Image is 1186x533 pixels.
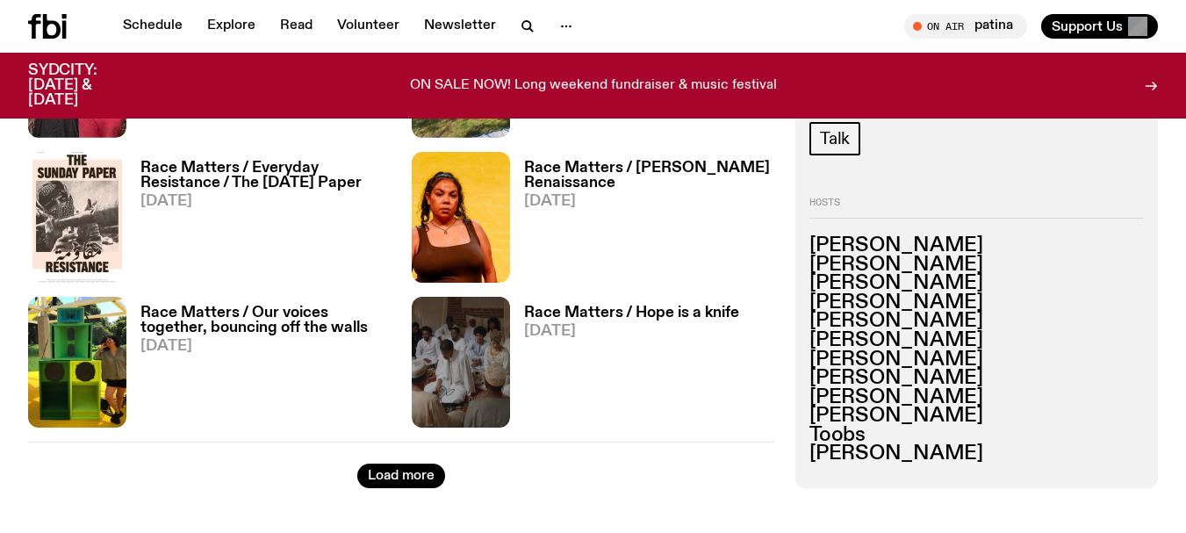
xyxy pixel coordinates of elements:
h3: [PERSON_NAME] [809,313,1144,332]
span: [DATE] [524,194,774,209]
h3: SYDCITY: [DATE] & [DATE] [28,63,140,108]
img: Lulu leans on her hand built sonic sound system. The amplifiers are different shades of green and... [28,297,126,428]
h3: Toobs [809,426,1144,445]
img: Mustafa sits int he centre of a group. They are in all white in a prayer and song circle [412,297,510,428]
h3: Race Matters / [PERSON_NAME] Renaissance [524,161,774,191]
button: Load more [357,464,445,488]
a: Race Matters / Hope is a knife[DATE] [510,306,739,428]
a: Newsletter [413,14,507,39]
button: On Airpatina [904,14,1027,39]
h3: [PERSON_NAME] [809,293,1144,313]
span: [DATE] [524,324,739,339]
a: Race Matters / [PERSON_NAME] Renaissance[DATE] [510,161,774,283]
span: Support Us [1052,18,1123,34]
span: Talk [820,129,850,148]
h3: [PERSON_NAME] [809,331,1144,350]
h3: Race Matters / Our voices together, bouncing off the walls [140,306,391,335]
h3: [PERSON_NAME] [809,350,1144,370]
img: Angeline penrith stands stanuchly and tall in front of a brick wall painted with the Aboriginal Flag [412,152,510,283]
a: Explore [197,14,266,39]
a: Read [270,14,323,39]
span: [DATE] [140,339,391,354]
span: [DATE] [140,194,391,209]
h3: [PERSON_NAME] [809,445,1144,465]
h3: [PERSON_NAME] [809,369,1144,388]
h2: Hosts [809,198,1144,219]
a: Race Matters / Everyday Resistance / The [DATE] Paper[DATE] [126,161,391,283]
a: Talk [809,122,860,155]
h3: [PERSON_NAME] [PERSON_NAME] [809,236,1144,274]
h3: Race Matters / Everyday Resistance / The [DATE] Paper [140,161,391,191]
h3: [PERSON_NAME] [809,274,1144,293]
p: ON SALE NOW! Long weekend fundraiser & music festival [410,78,777,94]
a: Volunteer [327,14,410,39]
button: Support Us [1041,14,1158,39]
h3: Race Matters / Hope is a knife [524,306,739,321]
a: Race Matters / Our voices together, bouncing off the walls[DATE] [126,306,391,428]
img: a riso print of the sunday paper issue three print. a resitance fighter close up with the words s... [28,152,126,283]
h3: [PERSON_NAME] [809,388,1144,407]
h3: [PERSON_NAME] [809,407,1144,427]
a: Schedule [112,14,193,39]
